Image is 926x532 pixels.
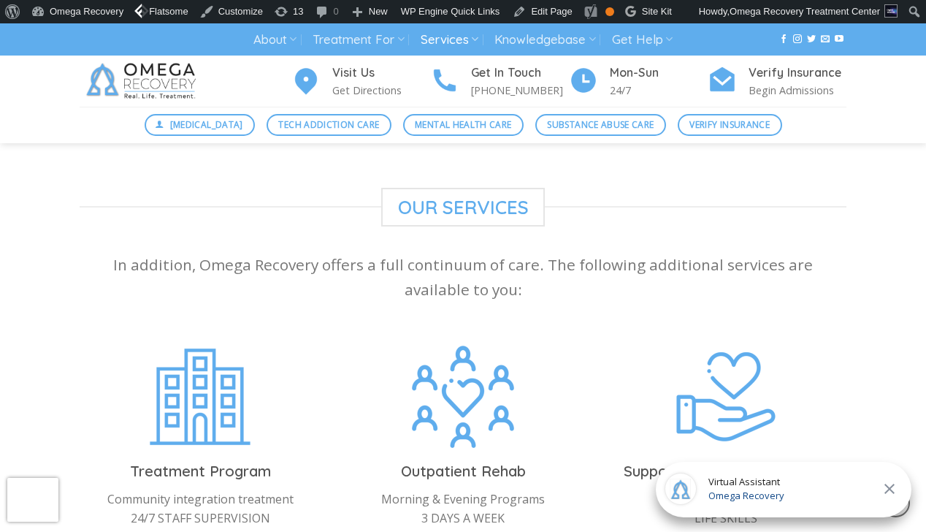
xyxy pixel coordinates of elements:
a: Follow on YouTube [835,34,843,45]
a: Knowledgebase [494,26,595,53]
a: Get Help [612,26,673,53]
a: About [253,26,296,53]
h3: Supportive Outpatient Rehab [605,460,846,483]
img: Omega Recovery [80,56,207,107]
h3: Outpatient Rehab [343,460,583,483]
a: Follow on Facebook [779,34,788,45]
h4: Visit Us [332,64,430,83]
p: Get Directions [332,82,430,99]
h4: Mon-Sun [610,64,708,83]
p: In addition, Omega Recovery offers a full continuum of care. The following additional services ar... [80,253,846,302]
h4: Get In Touch [471,64,569,83]
a: Send us an email [821,34,830,45]
span: Tech Addiction Care [278,118,379,132]
a: Services [421,26,478,53]
span: Omega Recovery Treatment Center [730,6,880,17]
span: Our Services [381,188,545,227]
a: Visit Us Get Directions [291,64,430,99]
a: Verify Insurance Begin Admissions [708,64,846,99]
h3: Treatment Program [80,460,321,483]
a: Verify Insurance [678,114,782,136]
a: Follow on Instagram [793,34,802,45]
div: OK [605,7,614,16]
a: Substance Abuse Care [535,114,666,136]
a: Mental Health Care [403,114,524,136]
a: Tech Addiction Care [267,114,391,136]
a: Treatment For [313,26,404,53]
h4: Verify Insurance [749,64,846,83]
p: Begin Admissions [749,82,846,99]
a: [MEDICAL_DATA] [145,114,256,136]
a: Get In Touch [PHONE_NUMBER] [430,64,569,99]
p: 24/7 [610,82,708,99]
span: Verify Insurance [689,118,770,132]
span: [MEDICAL_DATA] [170,118,243,132]
span: Site Kit [642,6,672,17]
p: [PHONE_NUMBER] [471,82,569,99]
span: Mental Health Care [415,118,511,132]
a: Follow on Twitter [807,34,816,45]
span: Substance Abuse Care [547,118,654,132]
